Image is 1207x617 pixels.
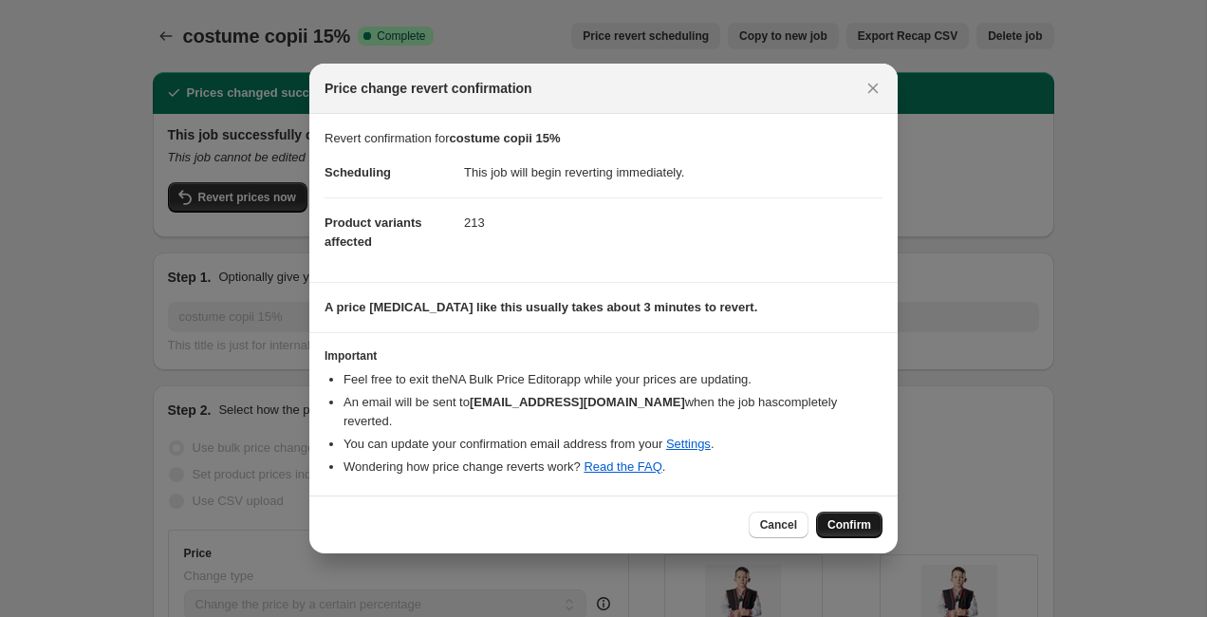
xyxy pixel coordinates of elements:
[470,395,685,409] b: [EMAIL_ADDRESS][DOMAIN_NAME]
[464,148,882,197] dd: This job will begin reverting immediately.
[325,300,757,314] b: A price [MEDICAL_DATA] like this usually takes about 3 minutes to revert.
[666,437,711,451] a: Settings
[464,197,882,248] dd: 213
[325,348,882,364] h3: Important
[450,131,561,145] b: costume copii 15%
[816,512,882,538] button: Confirm
[344,435,882,454] li: You can update your confirmation email address from your .
[860,75,886,102] button: Close
[325,215,422,249] span: Product variants affected
[344,393,882,431] li: An email will be sent to when the job has completely reverted .
[325,129,882,148] p: Revert confirmation for
[325,165,391,179] span: Scheduling
[325,79,532,98] span: Price change revert confirmation
[344,458,882,477] li: Wondering how price change reverts work? .
[760,517,797,533] span: Cancel
[344,370,882,389] li: Feel free to exit the NA Bulk Price Editor app while your prices are updating.
[827,517,871,533] span: Confirm
[584,459,661,474] a: Read the FAQ
[749,512,808,538] button: Cancel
